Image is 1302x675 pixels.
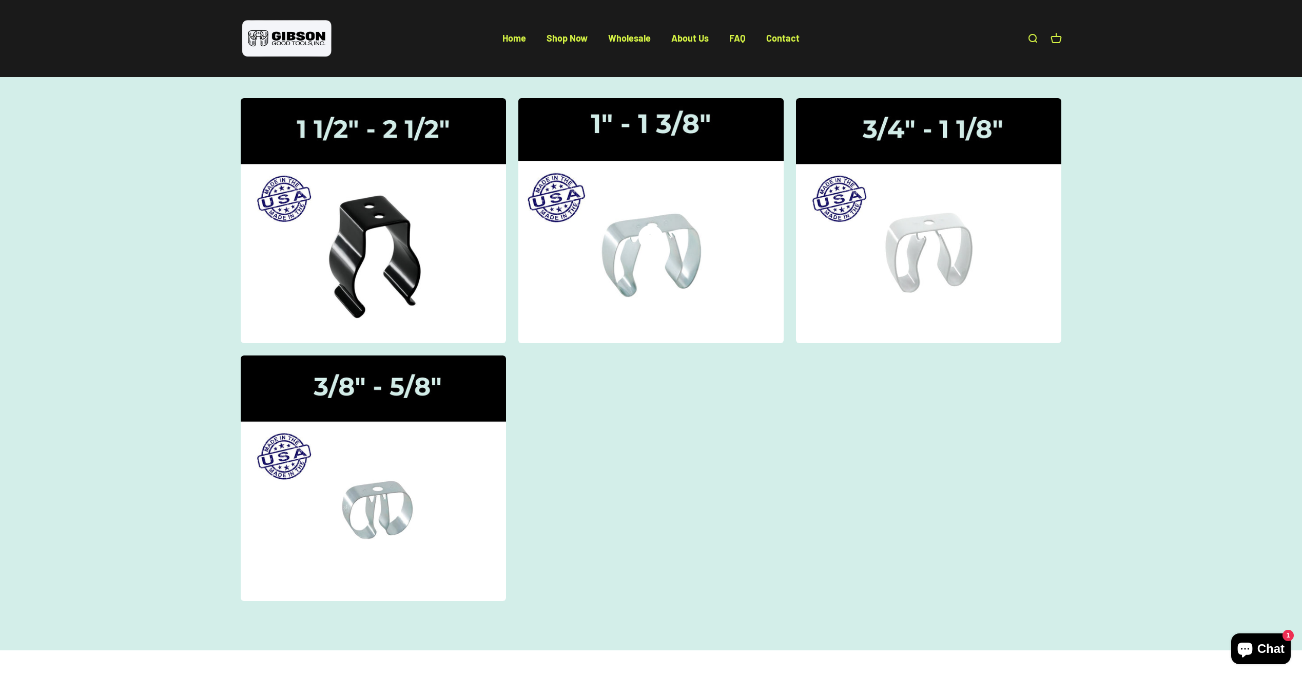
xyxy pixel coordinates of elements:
[241,355,506,601] img: Gripper Clips | 3/8" - 5/8"
[796,98,1061,344] img: Gripper Clips | 3/4" - 1 1/8"
[547,32,588,44] a: Shop Now
[241,98,506,344] img: Gibson gripper clips one and a half inch to two and a half inches
[608,32,651,44] a: Wholesale
[671,32,709,44] a: About Us
[766,32,800,44] a: Contact
[502,32,526,44] a: Home
[1228,633,1294,667] inbox-online-store-chat: Shopify online store chat
[518,98,784,344] a: Gripper Clips | 1" - 1 3/8"
[729,32,746,44] a: FAQ
[510,90,791,350] img: Gripper Clips | 1" - 1 3/8"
